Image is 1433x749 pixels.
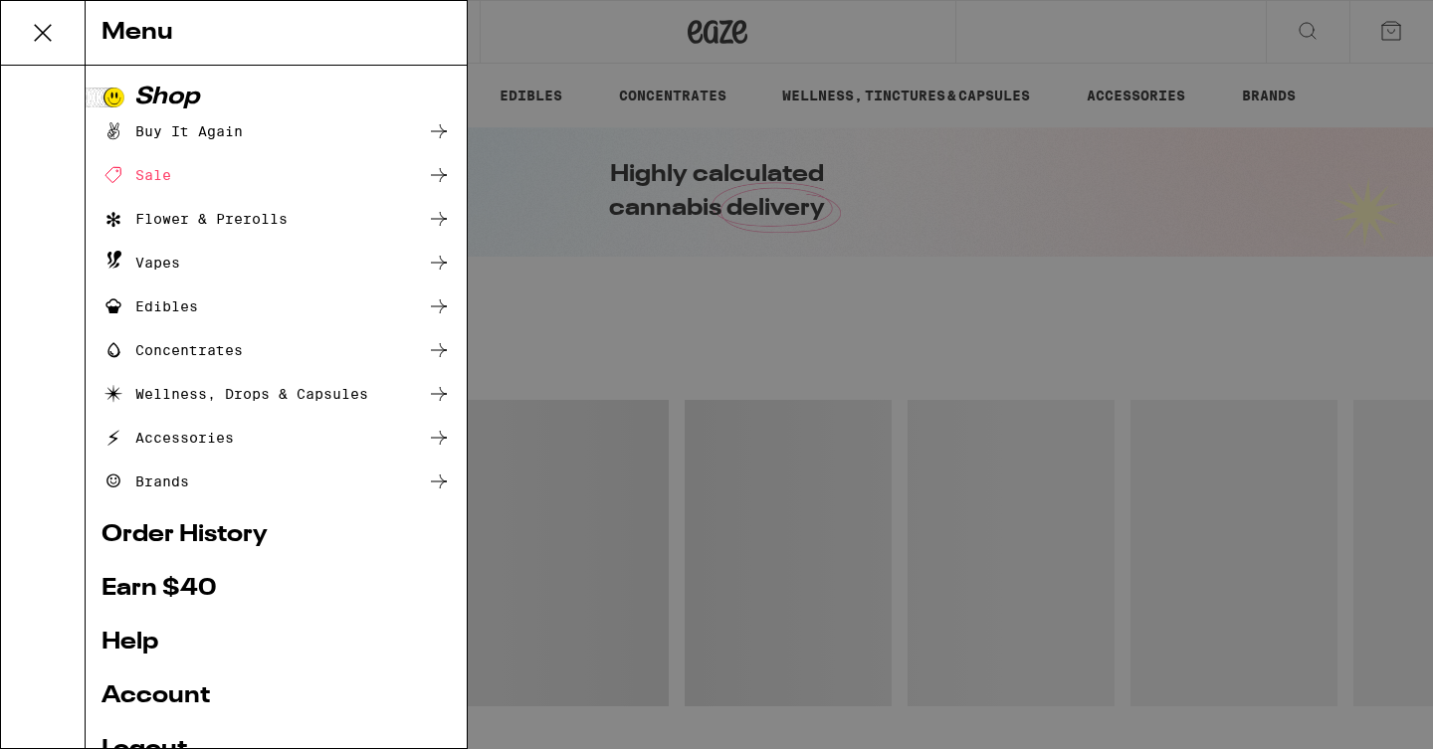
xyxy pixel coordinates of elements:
a: Concentrates [102,338,451,362]
a: Sale [102,163,451,187]
div: Wellness, Drops & Capsules [102,382,368,406]
a: Wellness, Drops & Capsules [102,382,451,406]
div: Buy It Again [102,119,243,143]
a: Shop [102,86,451,109]
a: Buy It Again [102,119,451,143]
span: Hi. Need any help? [12,14,143,30]
a: Vapes [102,251,451,275]
div: Sale [102,163,171,187]
a: Edibles [102,294,451,318]
div: Vapes [102,251,180,275]
a: Flower & Prerolls [102,207,451,231]
div: Edibles [102,294,198,318]
a: Accessories [102,426,451,450]
div: Menu [86,1,467,66]
div: Flower & Prerolls [102,207,288,231]
div: Concentrates [102,338,243,362]
a: Help [102,631,451,655]
a: Account [102,684,451,708]
a: Earn $ 40 [102,577,451,601]
a: Order History [102,523,451,547]
a: Brands [102,469,451,493]
div: Brands [102,469,189,493]
div: Accessories [102,426,234,450]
